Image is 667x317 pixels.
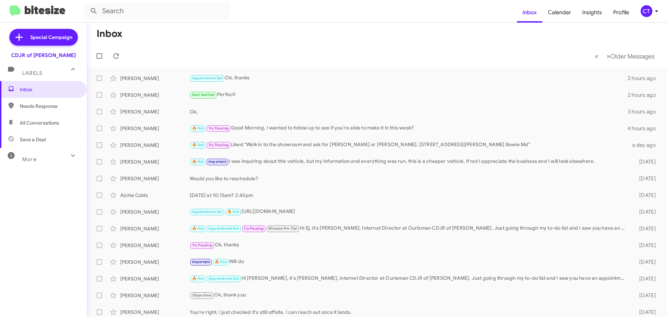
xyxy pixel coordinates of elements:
[591,49,659,63] nav: Page navigation example
[269,226,297,231] span: Bitesize Pro-Tip!
[120,75,190,82] div: [PERSON_NAME]
[192,276,204,281] span: 🔥 Hot
[628,108,661,115] div: 3 hours ago
[595,52,599,61] span: «
[11,52,76,59] div: CDJR of [PERSON_NAME]
[120,208,190,215] div: [PERSON_NAME]
[192,126,204,130] span: 🔥 Hot
[120,275,190,282] div: [PERSON_NAME]
[628,142,661,149] div: a day ago
[20,136,46,143] span: Save a Deal
[628,75,661,82] div: 2 hours ago
[628,192,661,199] div: [DATE]
[120,158,190,165] div: [PERSON_NAME]
[208,143,229,147] span: Try Pausing
[192,93,215,97] span: Sold Verified
[120,192,190,199] div: Aichie Colds
[120,292,190,299] div: [PERSON_NAME]
[120,108,190,115] div: [PERSON_NAME]
[628,92,661,98] div: 2 hours ago
[190,124,627,132] div: Good Morning, I wanted to follow up to see if you're able to make it in this week?
[190,241,628,249] div: Ok, thanks
[602,49,659,63] button: Next
[628,309,661,316] div: [DATE]
[628,158,661,165] div: [DATE]
[208,159,227,164] span: Important
[192,159,204,164] span: 🔥 Hot
[542,2,577,23] a: Calendar
[190,175,628,182] div: Would you like to reschedule?
[215,260,227,264] span: 🔥 Hot
[628,292,661,299] div: [DATE]
[190,208,628,216] div: [URL][DOMAIN_NAME]
[120,259,190,266] div: [PERSON_NAME]
[20,119,59,126] span: All Conversations
[610,53,654,60] span: Older Messages
[608,2,635,23] a: Profile
[208,226,239,231] span: Appointment Set
[9,29,78,46] a: Special Campaign
[244,226,264,231] span: Try Pausing
[120,242,190,249] div: [PERSON_NAME]
[517,2,542,23] a: Inbox
[20,103,79,110] span: Needs Response
[120,309,190,316] div: [PERSON_NAME]
[192,243,212,247] span: Try Pausing
[227,209,239,214] span: 🔥 Hot
[190,108,628,115] div: Ok,
[190,309,628,316] div: You're right. I just checked it's still offsite. I can reach out once it lands.
[628,242,661,249] div: [DATE]
[192,76,223,80] span: Appointment Set
[591,49,603,63] button: Previous
[190,74,628,82] div: Ok, thanks
[192,209,223,214] span: Appointment Set
[635,5,659,17] button: CT
[120,125,190,132] div: [PERSON_NAME]
[628,175,661,182] div: [DATE]
[192,293,212,298] span: Objections
[120,225,190,232] div: [PERSON_NAME]
[192,143,204,147] span: 🔥 Hot
[97,28,122,39] h1: Inbox
[120,92,190,98] div: [PERSON_NAME]
[190,141,628,149] div: Liked “Walk in to the showroom and ask for [PERSON_NAME] or [PERSON_NAME]. [STREET_ADDRESS][PERSO...
[190,275,628,283] div: Hi [PERSON_NAME], it's [PERSON_NAME], Internet Director at Ourisman CDJR of [PERSON_NAME]. Just g...
[190,224,628,232] div: Hi Ej, it's [PERSON_NAME], Internet Director at Ourisman CDJR of [PERSON_NAME]. Just going throug...
[84,3,230,19] input: Search
[628,259,661,266] div: [DATE]
[192,260,210,264] span: Important
[190,158,628,166] div: I was inquiring about this vehicle, but my information and everything was run, this is a cheaper ...
[192,226,204,231] span: 🔥 Hot
[22,156,36,163] span: More
[607,52,610,61] span: »
[208,276,239,281] span: Appointment Set
[628,208,661,215] div: [DATE]
[577,2,608,23] a: Insights
[190,91,628,99] div: Perfect!
[22,70,42,76] span: Labels
[628,225,661,232] div: [DATE]
[628,275,661,282] div: [DATE]
[641,5,652,17] div: CT
[20,86,79,93] span: Inbox
[190,291,628,299] div: Ok, thank you
[120,142,190,149] div: [PERSON_NAME]
[208,126,229,130] span: Try Pausing
[30,34,72,41] span: Special Campaign
[190,192,628,199] div: [DATE] at 10:15am? 2:45pm
[120,175,190,182] div: [PERSON_NAME]
[627,125,661,132] div: 4 hours ago
[190,258,628,266] div: Will do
